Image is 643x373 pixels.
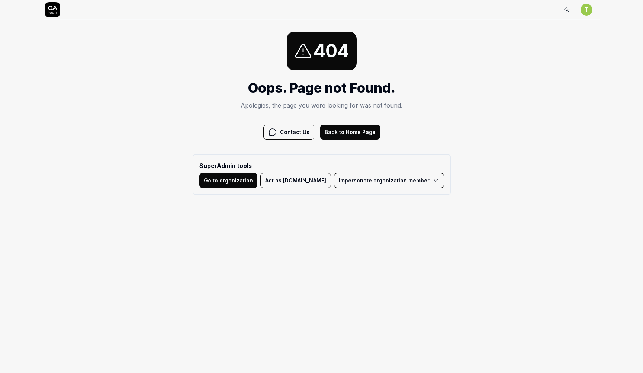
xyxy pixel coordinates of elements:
p: Apologies, the page you were looking for was not found. [193,101,451,110]
span: 404 [314,38,349,64]
button: Contact Us [263,125,314,140]
button: Act as [DOMAIN_NAME] [260,173,331,188]
button: Back to Home Page [320,125,380,140]
button: T [581,4,592,16]
button: Impersonate organization member [334,173,444,188]
h1: Oops. Page not Found. [193,78,451,98]
button: Go to organization [199,173,257,188]
b: SuperAdmin tools [199,161,444,170]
